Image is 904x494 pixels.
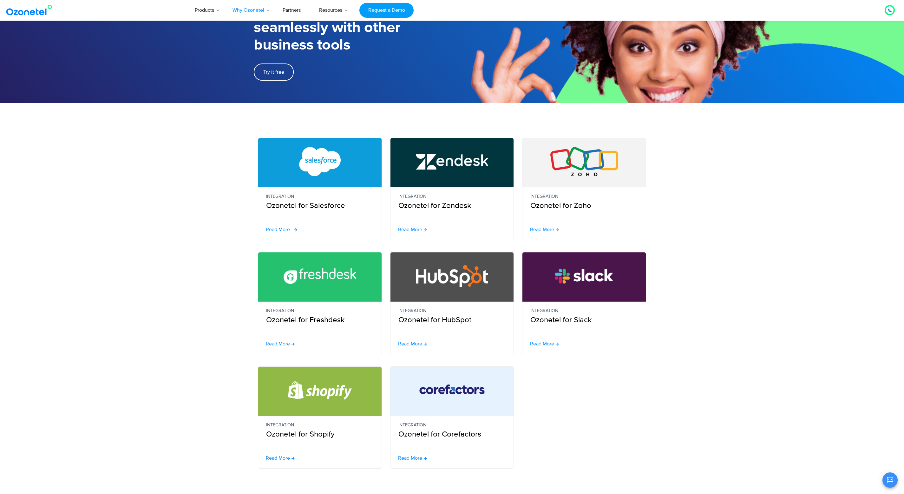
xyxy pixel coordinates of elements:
[254,2,452,54] h1: Ozonetel works seamlessly with other business tools
[266,193,374,211] p: Ozonetel for Salesforce
[266,456,290,461] span: Read More
[266,307,374,314] small: Integration
[530,307,638,326] p: Ozonetel for Slack
[254,63,294,81] a: Try it free
[416,147,488,176] img: Zendesk Call Center Integration
[530,307,638,314] small: Integration
[263,70,284,75] span: Try it free
[398,227,427,232] a: Read More
[398,341,422,346] span: Read More
[359,3,414,18] a: Request a Demo
[398,307,506,326] p: Ozonetel for HubSpot
[530,193,638,200] small: Integration
[530,193,638,211] p: Ozonetel for Zoho
[882,472,898,488] button: Open chat
[530,227,554,232] span: Read More
[398,341,427,346] a: Read More
[398,307,506,314] small: Integration
[398,193,506,211] p: Ozonetel for Zendesk
[398,422,506,429] small: Integration
[398,227,422,232] span: Read More
[284,261,356,290] img: Freshdesk Call Center Integration
[266,341,295,346] a: Read More
[266,422,374,440] p: Ozonetel for Shopify
[530,341,559,346] a: Read More
[266,456,295,461] a: Read More
[398,193,506,200] small: Integration
[266,227,297,232] a: Read More
[266,227,290,232] span: Read More
[266,307,374,326] p: Ozonetel for Freshdesk
[530,341,554,346] span: Read More
[398,422,506,440] p: Ozonetel for Corefactors
[284,147,356,176] img: Salesforce CTI Integration with Call Center Software
[398,456,427,461] a: Read More
[266,193,374,200] small: Integration
[266,422,374,429] small: Integration
[398,456,422,461] span: Read More
[266,341,290,346] span: Read More
[530,227,559,232] a: Read More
